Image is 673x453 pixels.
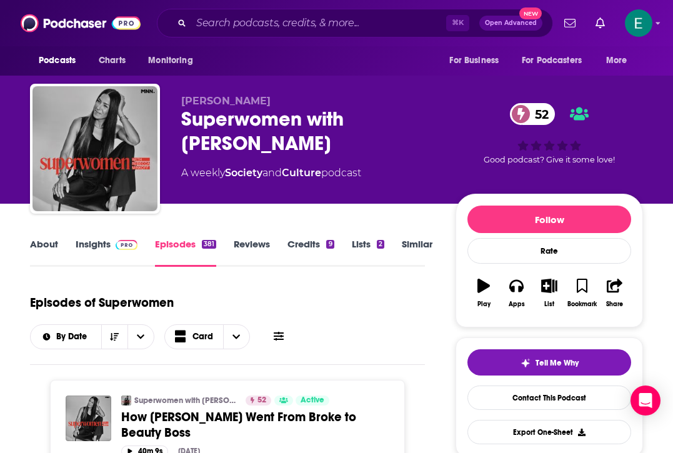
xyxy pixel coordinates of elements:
div: Rate [467,238,631,264]
div: 381 [202,240,216,249]
span: [PERSON_NAME] [181,95,271,107]
a: Active [296,396,329,406]
a: Society [225,167,262,179]
div: Search podcasts, credits, & more... [157,9,553,37]
a: Similar [402,238,432,267]
a: How [PERSON_NAME] Went From Broke to Beauty Boss [121,409,389,441]
div: Share [606,301,623,308]
button: Sort Direction [101,325,127,349]
div: Bookmark [567,301,597,308]
a: 52 [510,103,555,125]
div: Play [477,301,491,308]
a: Show notifications dropdown [559,12,581,34]
button: Share [599,271,631,316]
a: Show notifications dropdown [591,12,610,34]
button: Export One-Sheet [467,420,631,444]
span: By Date [56,332,91,341]
img: How Chelsea Riggs Went From Broke to Beauty Boss [66,396,111,441]
span: Good podcast? Give it some love! [484,155,615,164]
button: Play [467,271,500,316]
span: Logged in as ellien [625,9,652,37]
div: List [544,301,554,308]
button: open menu [514,49,600,72]
button: open menu [30,49,92,72]
a: Superwomen with [PERSON_NAME] [134,396,237,406]
button: Choose View [164,324,251,349]
a: Episodes381 [155,238,216,267]
span: ⌘ K [446,15,469,31]
div: 52Good podcast? Give it some love! [456,95,643,172]
button: open menu [31,332,101,341]
img: Podchaser Pro [116,240,137,250]
img: Superwomen with Rebecca Minkoff [32,86,157,211]
div: Open Intercom Messenger [631,386,661,416]
img: tell me why sparkle [521,358,531,368]
button: Show profile menu [625,9,652,37]
a: Contact This Podcast [467,386,631,410]
div: 2 [377,240,384,249]
span: Tell Me Why [536,358,579,368]
a: Charts [91,49,133,72]
div: Apps [509,301,525,308]
button: List [533,271,566,316]
input: Search podcasts, credits, & more... [191,13,446,33]
img: Podchaser - Follow, Share and Rate Podcasts [21,11,141,35]
h1: Episodes of Superwomen [30,295,174,311]
span: More [606,52,627,69]
a: Culture [282,167,321,179]
img: Superwomen with Rebecca Minkoff [121,396,131,406]
a: Reviews [234,238,270,267]
a: Credits9 [287,238,334,267]
span: and [262,167,282,179]
button: open menu [139,49,209,72]
span: For Business [449,52,499,69]
button: open menu [597,49,643,72]
span: For Podcasters [522,52,582,69]
a: 52 [246,396,271,406]
span: Card [192,332,213,341]
a: Lists2 [352,238,384,267]
span: Podcasts [39,52,76,69]
img: User Profile [625,9,652,37]
div: A weekly podcast [181,166,361,181]
button: Apps [500,271,532,316]
span: Monitoring [148,52,192,69]
button: Bookmark [566,271,598,316]
span: Open Advanced [485,20,537,26]
span: 52 [522,103,555,125]
span: How [PERSON_NAME] Went From Broke to Beauty Boss [121,409,356,441]
button: open menu [127,325,154,349]
a: InsightsPodchaser Pro [76,238,137,267]
span: New [519,7,542,19]
h2: Choose List sort [30,324,154,349]
button: Follow [467,206,631,233]
a: About [30,238,58,267]
span: Charts [99,52,126,69]
button: Open AdvancedNew [479,16,542,31]
button: tell me why sparkleTell Me Why [467,349,631,376]
button: open menu [441,49,514,72]
span: Active [301,394,324,407]
div: 9 [326,240,334,249]
span: 52 [257,394,266,407]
